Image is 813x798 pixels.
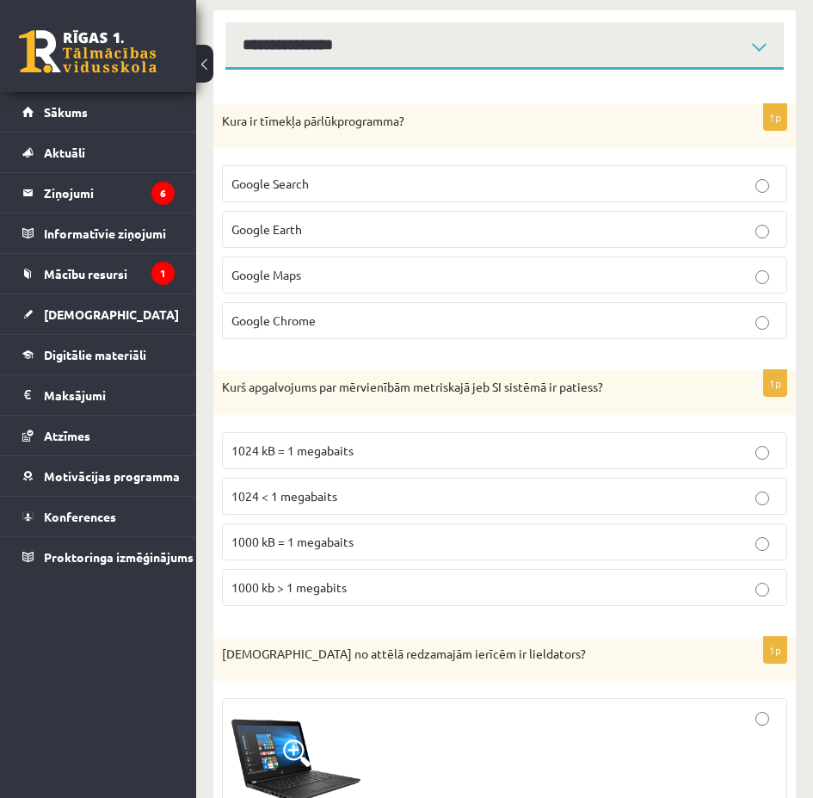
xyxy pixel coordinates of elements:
[22,294,175,334] a: [DEMOGRAPHIC_DATA]
[755,537,769,551] input: 1000 kB = 1 megabaits
[22,254,175,294] a: Mācību resursi
[44,549,194,565] span: Proktoringa izmēģinājums
[22,335,175,374] a: Digitālie materiāli
[763,636,787,664] p: 1p
[44,266,127,281] span: Mācību resursi
[755,446,769,460] input: 1024 kB = 1 megabaits
[22,213,175,253] a: Informatīvie ziņojumi1
[44,145,85,160] span: Aktuāli
[151,262,175,285] i: 1
[755,179,769,193] input: Google Search
[231,579,347,595] span: 1000 kb > 1 megabits
[231,267,301,282] span: Google Maps
[22,497,175,536] a: Konferences
[44,213,175,253] legend: Informatīvie ziņojumi
[44,306,179,322] span: [DEMOGRAPHIC_DATA]
[763,369,787,397] p: 1p
[22,92,175,132] a: Sākums
[44,509,116,524] span: Konferences
[22,537,175,577] a: Proktoringa izmēģinājums
[44,173,175,213] legend: Ziņojumi
[755,270,769,284] input: Google Maps
[22,456,175,496] a: Motivācijas programma
[22,133,175,172] a: Aktuāli
[222,379,701,396] p: Kurš apgalvojums par mērvienībām metriskajā jeb SI sistēmā ir patiess?
[151,182,175,205] i: 6
[44,428,90,443] span: Atzīmes
[22,416,175,455] a: Atzīmes
[44,375,175,415] legend: Maksājumi
[44,347,146,362] span: Digitālie materiāli
[763,103,787,131] p: 1p
[231,221,302,237] span: Google Earth
[22,173,175,213] a: Ziņojumi6
[755,316,769,330] input: Google Chrome
[222,113,701,130] p: Kura ir tīmekļa pārlūkprogramma?
[755,225,769,238] input: Google Earth
[231,442,354,458] span: 1024 kB = 1 megabaits
[44,104,88,120] span: Sākums
[755,583,769,597] input: 1000 kb > 1 megabits
[222,646,701,663] p: [DEMOGRAPHIC_DATA] no attēlā redzamajām ierīcēm ir lieldators?
[755,492,769,505] input: 1024 < 1 megabaits
[22,375,175,415] a: Maksājumi
[231,312,316,328] span: Google Chrome
[231,176,309,191] span: Google Search
[231,488,337,504] span: 1024 < 1 megabaits
[44,468,180,484] span: Motivācijas programma
[19,30,157,73] a: Rīgas 1. Tālmācības vidusskola
[231,534,354,549] span: 1000 kB = 1 megabaits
